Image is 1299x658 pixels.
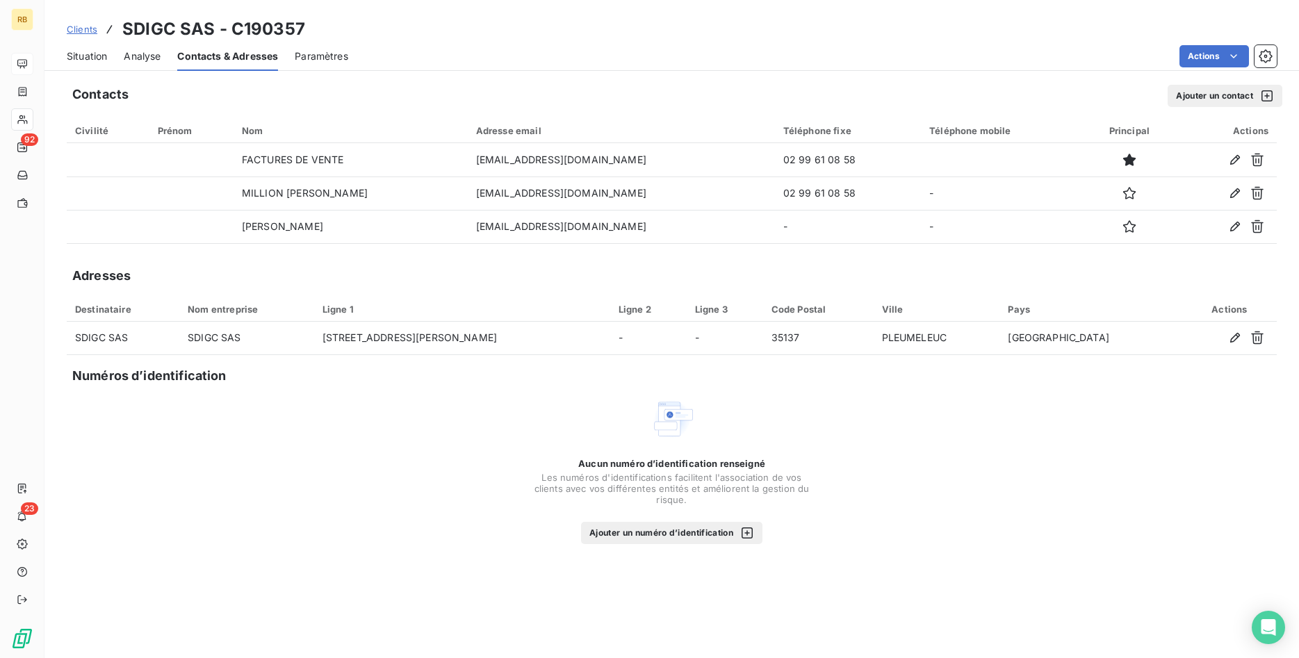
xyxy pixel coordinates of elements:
span: Situation [67,49,107,63]
td: - [921,176,1082,210]
span: 92 [21,133,38,146]
div: Destinataire [75,304,171,315]
button: Ajouter un numéro d’identification [581,522,762,544]
td: - [610,322,687,355]
div: Open Intercom Messenger [1252,611,1285,644]
a: 92 [11,136,33,158]
td: - [775,210,921,243]
td: SDIGC SAS [67,322,179,355]
span: Analyse [124,49,161,63]
span: Paramètres [295,49,348,63]
img: Logo LeanPay [11,627,33,650]
h5: Numéros d’identification [72,366,227,386]
span: Les numéros d'identifications facilitent l'association de vos clients avec vos différentes entité... [533,472,811,505]
span: Aucun numéro d’identification renseigné [578,458,765,469]
td: 02 99 61 08 58 [775,143,921,176]
div: Adresse email [476,125,767,136]
td: 35137 [763,322,874,355]
td: MILLION [PERSON_NAME] [234,176,468,210]
span: Contacts & Adresses [177,49,278,63]
td: FACTURES DE VENTE [234,143,468,176]
span: Clients [67,24,97,35]
span: 23 [21,502,38,515]
div: Ligne 3 [695,304,755,315]
div: Code Postal [771,304,865,315]
td: [STREET_ADDRESS][PERSON_NAME] [314,322,610,355]
div: Prénom [158,125,225,136]
td: - [687,322,763,355]
div: Actions [1191,304,1268,315]
div: Ligne 2 [619,304,678,315]
div: RB [11,8,33,31]
td: [EMAIL_ADDRESS][DOMAIN_NAME] [468,143,775,176]
h5: Adresses [72,266,131,286]
a: Clients [67,22,97,36]
td: SDIGC SAS [179,322,314,355]
div: Pays [1008,304,1173,315]
div: Ligne 1 [322,304,602,315]
div: Civilité [75,125,141,136]
div: Ville [882,304,992,315]
button: Ajouter un contact [1168,85,1282,107]
h3: SDIGC SAS - C190357 [122,17,305,42]
td: [PERSON_NAME] [234,210,468,243]
td: 02 99 61 08 58 [775,176,921,210]
div: Téléphone fixe [783,125,913,136]
h5: Contacts [72,85,129,104]
img: Empty state [650,397,694,441]
td: [EMAIL_ADDRESS][DOMAIN_NAME] [468,176,775,210]
td: - [921,210,1082,243]
div: Nom [242,125,459,136]
div: Téléphone mobile [929,125,1074,136]
div: Principal [1090,125,1168,136]
button: Actions [1179,45,1249,67]
div: Nom entreprise [188,304,306,315]
div: Actions [1184,125,1268,136]
td: [GEOGRAPHIC_DATA] [999,322,1182,355]
td: PLEUMELEUC [874,322,1000,355]
td: [EMAIL_ADDRESS][DOMAIN_NAME] [468,210,775,243]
